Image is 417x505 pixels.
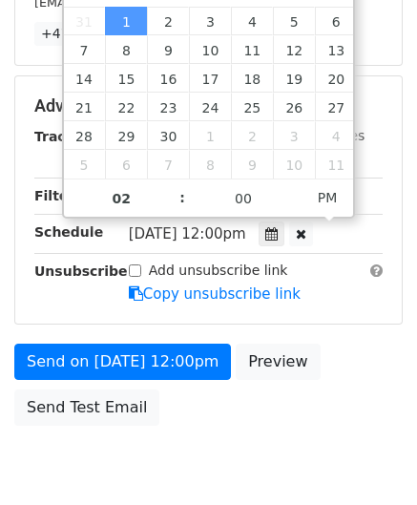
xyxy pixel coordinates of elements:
a: Send on [DATE] 12:00pm [14,344,231,380]
span: September 17, 2025 [189,64,231,93]
span: September 15, 2025 [105,64,147,93]
span: September 25, 2025 [231,93,273,121]
span: September 26, 2025 [273,93,315,121]
span: September 22, 2025 [105,93,147,121]
h5: Advanced [34,95,383,116]
a: +47 more [34,22,115,46]
span: October 5, 2025 [64,150,106,179]
span: October 3, 2025 [273,121,315,150]
strong: Schedule [34,224,103,240]
a: Send Test Email [14,389,159,426]
span: August 31, 2025 [64,7,106,35]
span: October 8, 2025 [189,150,231,179]
span: September 19, 2025 [273,64,315,93]
span: October 7, 2025 [147,150,189,179]
span: September 16, 2025 [147,64,189,93]
span: : [179,179,185,217]
span: September 2, 2025 [147,7,189,35]
span: October 11, 2025 [315,150,357,179]
strong: Filters [34,188,83,203]
input: Minute [185,179,302,218]
span: September 4, 2025 [231,7,273,35]
span: September 1, 2025 [105,7,147,35]
span: September 20, 2025 [315,64,357,93]
span: October 2, 2025 [231,121,273,150]
span: September 9, 2025 [147,35,189,64]
span: September 29, 2025 [105,121,147,150]
span: September 7, 2025 [64,35,106,64]
span: October 9, 2025 [231,150,273,179]
span: October 4, 2025 [315,121,357,150]
label: Add unsubscribe link [149,261,288,281]
a: Preview [236,344,320,380]
input: Hour [64,179,180,218]
span: September 11, 2025 [231,35,273,64]
span: September 24, 2025 [189,93,231,121]
span: September 18, 2025 [231,64,273,93]
span: October 6, 2025 [105,150,147,179]
span: September 30, 2025 [147,121,189,150]
span: September 28, 2025 [64,121,106,150]
strong: Unsubscribe [34,263,128,279]
span: September 10, 2025 [189,35,231,64]
a: Copy unsubscribe link [129,285,301,303]
span: September 6, 2025 [315,7,357,35]
iframe: Chat Widget [322,413,417,505]
span: September 14, 2025 [64,64,106,93]
span: September 23, 2025 [147,93,189,121]
span: [DATE] 12:00pm [129,225,246,242]
strong: Tracking [34,129,98,144]
span: October 10, 2025 [273,150,315,179]
span: October 1, 2025 [189,121,231,150]
span: September 5, 2025 [273,7,315,35]
span: Click to toggle [302,179,354,217]
span: September 8, 2025 [105,35,147,64]
span: September 27, 2025 [315,93,357,121]
span: September 13, 2025 [315,35,357,64]
span: September 21, 2025 [64,93,106,121]
span: September 12, 2025 [273,35,315,64]
span: September 3, 2025 [189,7,231,35]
